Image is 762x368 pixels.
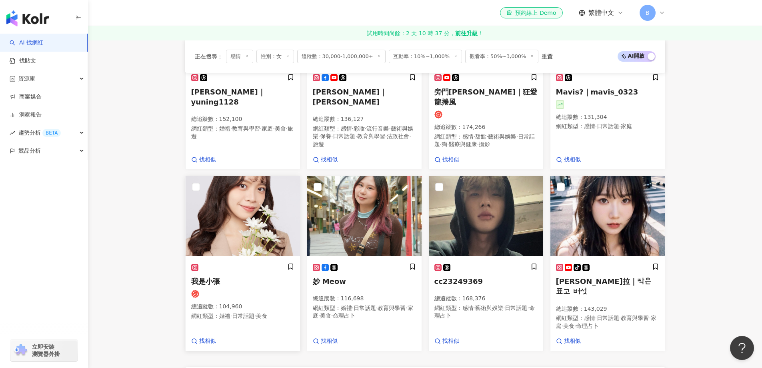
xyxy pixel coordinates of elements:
span: 家庭 [262,125,273,132]
span: 正在搜尋 ： [195,53,223,60]
span: 找相似 [564,337,581,345]
span: 狗 [442,141,447,147]
a: chrome extension立即安裝 瀏覽器外掛 [10,340,78,361]
span: 美食 [275,125,286,132]
span: 感情 [584,315,595,321]
p: 總追蹤數 ： 174,266 [434,123,538,131]
p: 總追蹤數 ： 143,029 [556,305,659,313]
span: 找相似 [199,156,216,164]
span: · [376,305,378,311]
span: cc23249369 [434,277,483,286]
span: 日常話題 [232,313,254,319]
span: · [331,133,333,139]
span: 法政社會 [387,133,409,139]
span: 妙 Meow [313,277,346,286]
span: 日常話題 [333,133,355,139]
span: 藝術與娛樂 [488,133,516,140]
span: 婚禮 [219,313,230,319]
span: 美食 [256,313,267,319]
span: · [503,305,505,311]
p: 總追蹤數 ： 152,100 [191,115,294,123]
a: KOL Avatar妙 Meow總追蹤數：116,698網紅類型：婚禮·日常話題·教育與學習·家庭·美食·命理占卜找相似 [307,176,422,351]
span: 找相似 [199,337,216,345]
span: · [619,123,621,129]
img: KOL Avatar [186,176,300,256]
span: 找相似 [442,156,459,164]
span: 彩妝 [354,125,365,132]
p: 網紅類型 ： [191,312,294,320]
a: 試用時間尚餘：2 天 10 時 37 分，前往升級！ [88,26,762,40]
span: · [352,305,354,311]
span: 教育與學習 [378,305,406,311]
a: 找相似 [434,337,459,345]
span: 找相似 [564,156,581,164]
span: 流行音樂 [366,125,389,132]
div: BETA [42,129,61,137]
a: 洞察報告 [10,111,42,119]
img: KOL Avatar [429,176,543,256]
a: KOL Avatar[PERSON_NAME]拉｜작은 표고 버섯總追蹤數：143,029網紅類型：感情·日常話題·教育與學習·家庭·美食·命理占卜找相似 [550,176,665,351]
span: 感情 [226,50,253,63]
p: 網紅類型 ： [313,304,416,320]
span: · [595,315,597,321]
a: 找相似 [434,156,459,164]
span: 教育與學習 [357,133,385,139]
span: 繁體中文 [588,8,614,17]
span: 找相似 [442,337,459,345]
a: 找相似 [191,337,216,345]
span: · [527,305,529,311]
span: · [230,125,232,132]
p: 總追蹤數 ： 136,127 [313,115,416,123]
a: 商案媒合 [10,93,42,101]
span: 藝術與娛樂 [475,305,503,311]
a: 找相似 [313,156,338,164]
a: 找相似 [556,156,581,164]
img: KOL Avatar [550,176,665,256]
span: · [477,141,478,147]
span: · [409,133,411,139]
span: · [318,133,320,139]
p: 網紅類型 ： [191,125,294,141]
span: [PERSON_NAME]｜[PERSON_NAME] [313,88,387,106]
span: 日常話題 [597,123,619,129]
span: 美食 [320,312,331,319]
span: 我是小張 [191,277,220,286]
a: 找相似 [191,156,216,164]
span: 教育與學習 [232,125,260,132]
span: 攝影 [479,141,490,147]
a: KOL Avatarcc23249369總追蹤數：168,376網紅類型：感情·藝術與娛樂·日常話題·命理占卜找相似 [428,176,544,351]
span: 婚禮 [341,305,352,311]
span: 感情 [341,125,352,132]
strong: 前往升級 [455,29,478,37]
p: 總追蹤數 ： 104,960 [191,303,294,311]
span: · [516,133,518,140]
span: · [365,125,366,132]
span: [PERSON_NAME]拉｜작은 표고 버섯 [556,277,652,296]
span: 家庭 [556,315,656,329]
span: rise [10,130,15,136]
p: 網紅類型 ： [434,304,538,320]
p: 總追蹤數 ： 131,304 [556,113,659,121]
span: · [474,133,475,140]
span: 美食 [563,323,574,329]
span: · [474,305,475,311]
span: · [389,125,390,132]
span: Mavis?｜mavis_0323 [556,88,638,96]
iframe: Help Scout Beacon - Open [730,336,754,360]
span: 教育與學習 [621,315,649,321]
span: 趨勢分析 [18,124,61,142]
span: 資源庫 [18,70,35,88]
span: 命理占卜 [333,312,355,319]
p: 總追蹤數 ： 116,698 [313,295,416,303]
span: 旅遊 [313,141,324,147]
span: 日常話題 [597,315,619,321]
span: · [562,323,563,329]
span: 命理占卜 [576,323,598,329]
span: · [355,133,357,139]
span: 觀看率：50%~3,000% [465,50,538,63]
span: · [331,312,333,319]
a: 預約線上 Demo [500,7,562,18]
span: · [254,313,256,319]
a: 找相似 [556,337,581,345]
span: · [286,125,288,132]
